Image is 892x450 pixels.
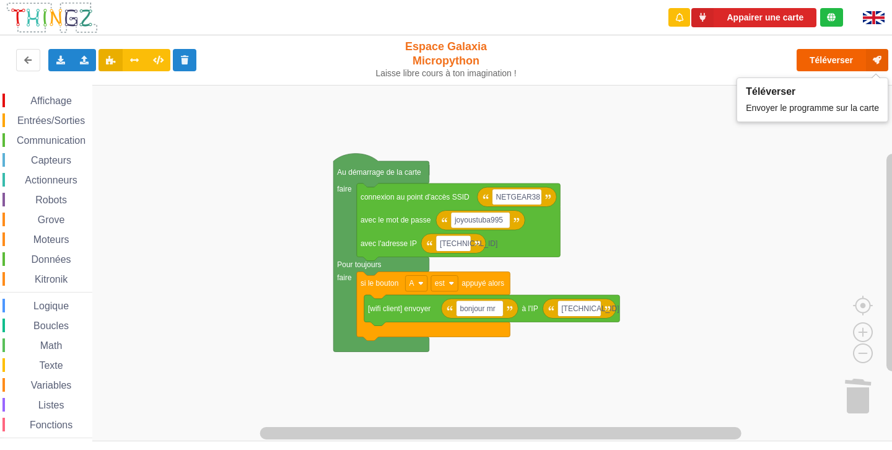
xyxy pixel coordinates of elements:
[6,1,98,34] img: thingz_logo.png
[496,193,541,201] text: NETGEAR38
[15,135,87,146] span: Communication
[337,185,352,193] text: faire
[15,115,87,126] span: Entrées/Sorties
[28,420,74,430] span: Fonctions
[37,360,64,371] span: Texte
[561,304,619,313] text: [TECHNICAL_ID]
[370,40,522,79] div: Espace Galaxia Micropython
[691,8,816,27] button: Appairer une carte
[361,216,431,224] text: avec le mot de passe
[32,320,71,331] span: Boucles
[33,274,69,285] span: Kitronik
[32,301,71,311] span: Logique
[435,279,445,288] text: est
[409,279,414,288] text: A
[28,95,73,106] span: Affichage
[32,234,71,245] span: Moteurs
[746,86,879,97] div: Téléverser
[337,273,352,282] text: faire
[36,214,67,225] span: Grove
[30,254,73,265] span: Données
[461,279,504,288] text: appuyé alors
[522,304,538,313] text: à l'IP
[820,8,843,27] div: Tu es connecté au serveur de création de Thingz
[368,304,431,313] text: [wifi client] envoyer
[337,260,381,269] text: Pour toujours
[797,49,888,71] button: Téléverser
[37,400,66,410] span: Listes
[33,195,69,205] span: Robots
[361,239,417,248] text: avec l'adresse IP
[370,68,522,79] div: Laisse libre cours à ton imagination !
[454,216,503,224] text: joyoustuba995
[460,304,495,313] text: bonjour mr
[863,11,885,24] img: gb.png
[337,168,421,177] text: Au démarrage de la carte
[746,97,879,114] div: Envoyer le programme sur la carte
[23,175,79,185] span: Actionneurs
[361,279,398,288] text: si le bouton
[29,380,74,390] span: Variables
[440,239,497,248] text: [TECHNICAL_ID]
[38,340,64,351] span: Math
[361,193,470,201] text: connexion au point d'accès SSID
[29,155,73,165] span: Capteurs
